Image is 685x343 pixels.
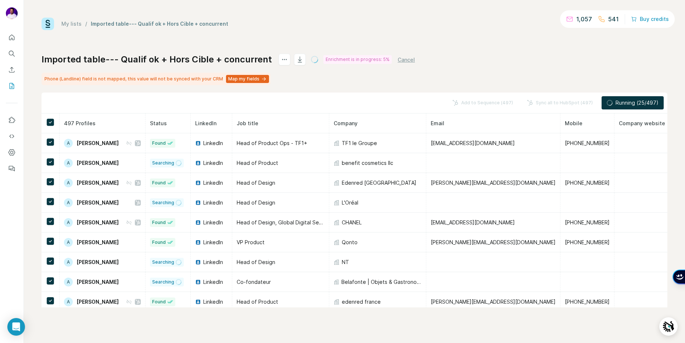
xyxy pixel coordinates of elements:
button: Search [6,47,18,60]
p: 1,057 [576,15,592,24]
button: Map my fields [226,75,269,83]
span: [PERSON_NAME][EMAIL_ADDRESS][DOMAIN_NAME] [431,239,556,245]
h1: Imported table--- Qualif ok + Hors Cible + concurrent [42,54,272,65]
span: Email [431,120,444,126]
img: LinkedIn logo [195,180,201,186]
span: Job title [237,120,258,126]
span: benefit cosmetics llc [342,159,393,167]
span: [PERSON_NAME] [76,259,119,266]
span: Edenred [GEOGRAPHIC_DATA] [342,179,416,187]
span: LinkedIn [195,120,216,126]
span: [PERSON_NAME] [76,159,119,167]
span: LinkedIn [203,159,223,167]
div: Open Intercom Messenger [7,318,25,336]
button: Enrich CSV [6,63,18,76]
span: LinkedIn [203,199,223,206]
div: A [64,198,73,207]
img: LinkedIn logo [195,259,201,265]
span: Found [152,219,166,226]
span: Found [152,180,166,186]
span: LinkedIn [203,239,223,246]
span: Running (25/497) [616,99,659,106]
p: 541 [608,15,619,24]
span: [PERSON_NAME] [76,140,119,147]
span: Found [152,299,166,305]
span: Head of Product [237,299,278,305]
div: A [64,258,73,267]
img: LinkedIn logo [195,279,201,285]
span: Company [334,120,358,126]
img: LinkedIn logo [195,200,201,206]
span: LinkedIn [203,219,223,226]
div: Phone (Landline) field is not mapped, this value will not be synced with your CRM [42,73,270,85]
span: VP Product [237,239,265,245]
button: Feedback [6,162,18,175]
button: Dashboard [6,146,18,159]
span: [PERSON_NAME][EMAIL_ADDRESS][DOMAIN_NAME] [431,180,556,186]
span: [PHONE_NUMBER] [565,219,610,225]
span: [PERSON_NAME] [76,179,119,187]
span: Searching [152,160,174,166]
span: Status [150,120,167,126]
span: 497 Profiles [64,120,96,126]
span: Searching [152,279,174,285]
span: Co-fondateur [237,279,271,285]
li: / [85,20,87,28]
span: LinkedIn [203,140,223,147]
span: Head of Design, Global Digital Services [237,219,334,225]
span: [PHONE_NUMBER] [565,140,610,146]
span: Head of Product [237,160,278,166]
span: LinkedIn [203,278,223,286]
span: edenred france [342,298,381,306]
span: Head of Design [237,259,275,265]
span: [EMAIL_ADDRESS][DOMAIN_NAME] [431,140,515,146]
div: Enrichment is in progress: 5% [323,55,392,64]
span: [PERSON_NAME] [76,278,119,286]
span: CHANEL [342,219,362,226]
div: A [64,238,73,247]
span: Found [152,140,166,147]
span: NT [342,259,349,266]
button: Use Surfe API [6,130,18,143]
span: [PERSON_NAME] [76,219,119,226]
div: A [64,178,73,187]
span: [PERSON_NAME] [76,298,119,306]
span: Mobile [565,120,582,126]
div: A [64,159,73,167]
span: Searching [152,259,174,266]
img: LinkedIn logo [195,299,201,305]
a: My lists [61,21,82,27]
img: LinkedIn logo [195,239,201,245]
span: [EMAIL_ADDRESS][DOMAIN_NAME] [431,219,515,225]
img: LinkedIn logo [195,160,201,166]
span: [PERSON_NAME] [76,239,119,246]
span: Head of Design [237,199,275,206]
span: L'Oréal [342,199,358,206]
img: Surfe Logo [42,18,54,30]
span: TF1 le Groupe [342,140,377,147]
button: actions [279,54,290,65]
button: My lists [6,79,18,93]
img: LinkedIn logo [195,220,201,225]
button: Use Surfe on LinkedIn [6,113,18,127]
span: [PHONE_NUMBER] [565,239,610,245]
span: Head of Design [237,180,275,186]
div: A [64,218,73,227]
span: LinkedIn [203,179,223,187]
div: A [64,139,73,148]
span: LinkedIn [203,259,223,266]
div: A [64,297,73,306]
span: [PERSON_NAME] [76,199,119,206]
span: Company website [619,120,665,126]
button: Buy credits [631,14,669,24]
span: Searching [152,199,174,206]
div: A [64,278,73,286]
img: Avatar [6,7,18,19]
button: Quick start [6,31,18,44]
span: Qonto [342,239,358,246]
div: Imported table--- Qualif ok + Hors Cible + concurrent [91,20,228,28]
button: Cancel [398,56,415,64]
img: LinkedIn logo [195,140,201,146]
span: Found [152,239,166,246]
span: [PHONE_NUMBER] [565,299,610,305]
